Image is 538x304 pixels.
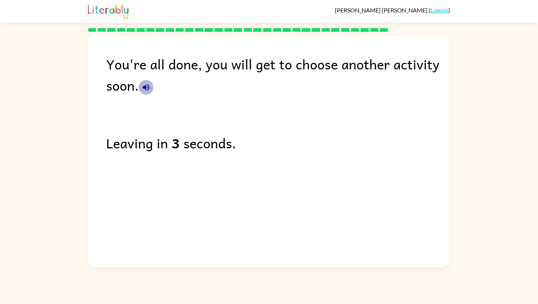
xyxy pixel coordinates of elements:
b: 3 [172,132,180,153]
div: ( ) [335,7,450,14]
a: Logout [430,7,448,14]
div: You're all done, you will get to choose another activity soon. [106,53,450,96]
span: [PERSON_NAME] [PERSON_NAME] [335,7,429,14]
img: Literably [88,3,128,19]
div: Leaving in seconds. [106,132,450,153]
